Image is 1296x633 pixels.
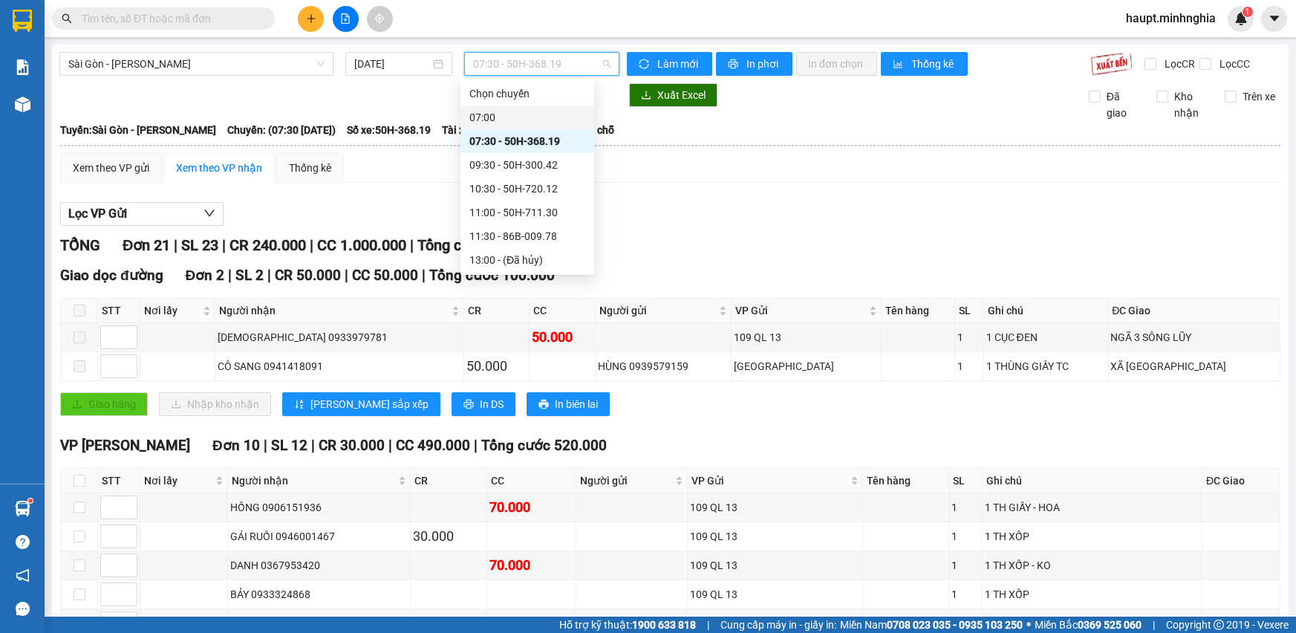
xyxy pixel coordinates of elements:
[1214,56,1252,72] span: Lọc CC
[1108,323,1280,352] td: NGÃ 3 SÔNG LŨY
[955,299,983,323] th: SL
[16,568,30,582] span: notification
[598,358,729,374] div: HÙNG 0939579159
[559,617,696,633] span: Hỗ trợ kỹ thuật:
[1245,7,1250,17] span: 1
[735,302,866,319] span: VP Gửi
[951,557,980,574] div: 1
[690,499,860,516] div: 109 QL 13
[60,437,190,454] span: VP [PERSON_NAME]
[68,204,127,223] span: Lọc VP Gửi
[417,236,557,254] span: Tổng cước 1.240.000
[690,586,860,603] div: 109 QL 13
[347,122,431,138] span: Số xe: 50H-368.19
[688,522,863,551] td: 109 QL 13
[469,181,585,197] div: 10:30 - 50H-720.12
[60,202,224,226] button: Lọc VP Gửi
[639,59,651,71] span: sync
[28,499,33,503] sup: 1
[1159,56,1197,72] span: Lọc CR
[690,557,860,574] div: 109 QL 13
[319,437,385,454] span: CR 30.000
[267,267,271,284] span: |
[235,267,264,284] span: SL 2
[311,437,315,454] span: |
[532,327,592,348] div: 50.000
[732,352,882,381] td: Sài Gòn
[1261,6,1287,32] button: caret-down
[734,329,879,345] div: 109 QL 13
[352,267,418,284] span: CC 50.000
[367,6,393,32] button: aim
[840,617,1023,633] span: Miền Nam
[340,13,351,24] span: file-add
[333,6,359,32] button: file-add
[951,499,980,516] div: 1
[985,528,1199,545] div: 1 TH XỐP
[863,469,949,493] th: Tên hàng
[13,10,32,32] img: logo-vxr
[60,236,100,254] span: TỔNG
[957,358,980,374] div: 1
[345,267,348,284] span: |
[957,329,980,345] div: 1
[720,617,836,633] span: Cung cấp máy in - giấy in:
[317,236,406,254] span: CC 1.000.000
[228,267,232,284] span: |
[951,586,980,603] div: 1
[716,52,792,76] button: printerIn phơi
[229,236,306,254] span: CR 240.000
[881,52,968,76] button: bar-chartThống kê
[16,535,30,549] span: question-circle
[354,56,430,72] input: 14/09/2025
[641,90,651,102] span: download
[1108,352,1280,381] td: XÃ [GEOGRAPHIC_DATA]
[473,53,610,75] span: 07:30 - 50H-368.19
[98,299,140,323] th: STT
[882,299,955,323] th: Tên hàng
[60,124,216,136] b: Tuyến: Sài Gòn - [PERSON_NAME]
[657,87,706,103] span: Xuất Excel
[627,52,712,76] button: syncLàm mới
[469,204,585,221] div: 11:00 - 50H-711.30
[289,160,331,176] div: Thống kê
[174,236,178,254] span: |
[181,236,218,254] span: SL 23
[1114,9,1228,27] span: haupt.minhnghia
[429,267,555,284] span: Tổng cước 100.000
[688,580,863,609] td: 109 QL 13
[271,437,307,454] span: SL 12
[282,392,440,416] button: sort-ascending[PERSON_NAME] sắp xếp
[489,555,573,576] div: 70.000
[306,13,316,24] span: plus
[442,122,473,138] span: Tài xế:
[1026,622,1031,628] span: ⚪️
[144,302,200,319] span: Nơi lấy
[73,160,149,176] div: Xem theo VP gửi
[469,109,585,126] div: 07:00
[203,207,215,219] span: down
[530,299,595,323] th: CC
[688,551,863,580] td: 109 QL 13
[310,396,429,412] span: [PERSON_NAME] sắp xếp
[230,557,408,574] div: DANH 0367953420
[294,399,305,411] span: sort-ascending
[460,82,594,105] div: Chọn chuyến
[1153,617,1155,633] span: |
[422,267,426,284] span: |
[410,236,414,254] span: |
[411,469,487,493] th: CR
[985,615,1199,632] div: 1 TH XỐP
[1078,619,1142,631] strong: 0369 525 060
[374,13,385,24] span: aim
[487,469,576,493] th: CC
[62,13,72,24] span: search
[68,53,325,75] span: Sài Gòn - Phan Rí
[632,619,696,631] strong: 1900 633 818
[230,499,408,516] div: HỒNG 0906151936
[599,302,716,319] span: Người gửi
[264,437,267,454] span: |
[951,528,980,545] div: 1
[555,396,598,412] span: In biên lai
[538,399,549,411] span: printer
